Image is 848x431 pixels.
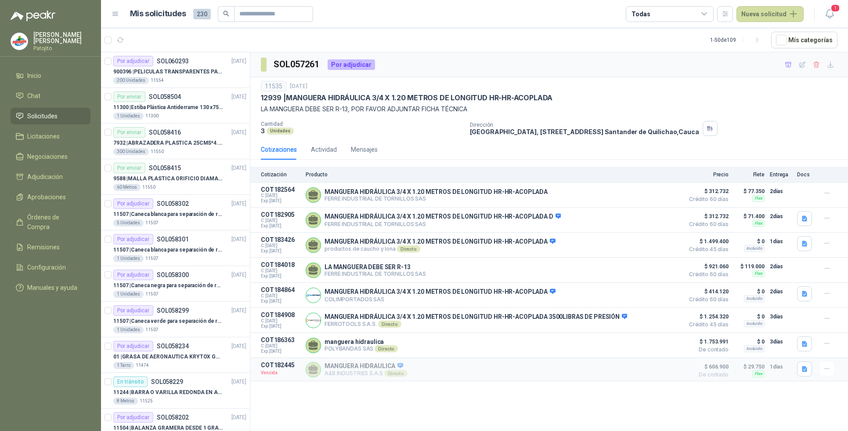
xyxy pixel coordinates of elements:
[325,338,398,345] p: manguera hidraulica
[744,245,765,252] div: Incluido
[470,122,699,128] p: Dirección
[770,336,792,347] p: 3 días
[325,370,408,377] p: A&B INDUSTRIES S.A.S
[685,247,729,252] span: Crédito 45 días
[145,255,159,262] p: 11507
[145,219,159,226] p: 11507
[734,286,765,297] p: $ 0
[325,321,627,328] p: FERROTOOLS S.A.S.
[101,230,250,266] a: Por adjudicarSOL058301[DATE] 11507 |Caneca blanca para separación de residuos 10 LT1 Unidades11507
[27,263,66,272] span: Configuración
[770,286,792,297] p: 2 días
[145,291,159,298] p: 11507
[744,295,765,302] div: Incluido
[113,246,223,254] p: 11507 | Caneca blanca para separación de residuos 10 LT
[157,58,189,64] p: SOL060293
[113,163,145,173] div: Por enviar
[261,318,300,324] span: C: [DATE]
[752,370,765,377] div: Flex
[261,311,300,318] p: COT184908
[113,398,138,405] div: 8 Metros
[11,67,90,84] a: Inicio
[325,245,556,252] p: productos de caucho y lona
[149,165,181,171] p: SOL058415
[231,200,246,208] p: [DATE]
[685,286,729,297] span: $ 414.120
[261,218,300,223] span: C: [DATE]
[685,372,729,377] span: De contado
[193,9,211,19] span: 230
[685,236,729,247] span: $ 1.499.400
[685,322,729,327] span: Crédito 45 días
[231,413,246,422] p: [DATE]
[11,148,90,165] a: Negociaciones
[113,175,223,183] p: 9588 | MALLA PLASTICA ORIFICIO DIAMANTE 3MM
[113,148,149,155] div: 300 Unidades
[306,172,679,178] p: Producto
[113,317,223,325] p: 11507 | Caneca verde para separación de residuo 55 LT
[157,236,189,242] p: SOL058301
[113,326,144,333] div: 1 Unidades
[101,266,250,302] a: Por adjudicarSOL058300[DATE] 11507 |Caneca negra para separación de residuo 55 LT1 Unidades11507
[261,236,300,243] p: COT183426
[113,353,223,361] p: 01 | GRASA DE AERONAUTICA KRYTOX GPL 207 (SE ADJUNTA IMAGEN DE REFERENCIA)
[11,209,90,235] a: Órdenes de Compra
[797,172,815,178] p: Docs
[734,311,765,322] p: $ 0
[130,7,186,20] h1: Mis solicitudes
[752,195,765,202] div: Flex
[770,186,792,197] p: 2 días
[113,362,134,369] div: 1 Tarro
[113,412,153,423] div: Por adjudicar
[223,11,229,17] span: search
[325,345,398,352] p: POLYBANDAS SAS
[631,9,650,19] div: Todas
[770,261,792,272] p: 2 días
[685,362,729,372] span: $ 606.900
[830,4,840,12] span: 1
[770,311,792,322] p: 3 días
[311,145,337,154] div: Actividad
[770,236,792,247] p: 1 días
[11,88,90,104] a: Chat
[151,77,164,84] p: 11554
[685,347,729,352] span: De contado
[325,313,627,321] p: MANGUERA HIDRÁULICA 3/4 X 1.20 METROS DE LONGITUD HR-HR-ACOPLADA 3500LIBRAS DE PRESIÓN
[685,211,729,222] span: $ 312.732
[27,172,63,182] span: Adjudicación
[325,296,556,303] p: COLIMPORTADOS SAS
[261,172,300,178] p: Cotización
[140,398,153,405] p: 11525
[157,272,189,278] p: SOL058300
[752,270,765,277] div: Flex
[378,321,401,328] div: Directo
[685,297,729,302] span: Crédito 60 días
[151,148,164,155] p: 11550
[113,219,144,226] div: 5 Unidades
[771,32,837,48] button: Mís categorías
[113,341,153,351] div: Por adjudicar
[27,283,77,292] span: Manuales y ayuda
[113,127,145,138] div: Por enviar
[27,111,58,121] span: Solicitudes
[113,103,223,112] p: 11300 | Estiba Plástica Antiderrame 130 x75 CM - Capacidad 180-200 Litros
[11,259,90,276] a: Configuración
[685,222,729,227] span: Crédito 60 días
[231,57,246,66] p: [DATE]
[231,235,246,244] p: [DATE]
[113,91,145,102] div: Por enviar
[734,236,765,247] p: $ 0
[261,261,300,268] p: COT184018
[685,186,729,197] span: $ 312.732
[685,311,729,322] span: $ 1.254.320
[328,59,375,70] div: Por adjudicar
[770,172,792,178] p: Entrega
[27,91,40,101] span: Chat
[113,77,149,84] div: 200 Unidades
[149,94,181,100] p: SOL058504
[157,343,189,349] p: SOL058234
[261,343,300,349] span: C: [DATE]
[113,270,153,280] div: Por adjudicar
[685,272,729,277] span: Crédito 60 días
[231,378,246,386] p: [DATE]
